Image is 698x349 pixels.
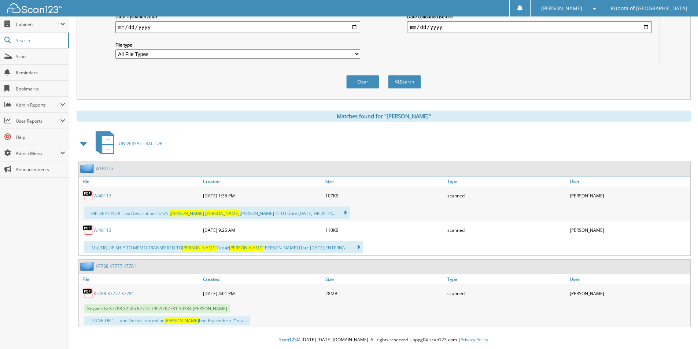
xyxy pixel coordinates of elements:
[80,261,96,271] img: folder2.png
[93,193,111,199] a: WI40113
[79,177,201,186] a: File
[446,188,568,203] div: scanned
[115,14,360,20] label: Date Uploaded After
[201,223,324,237] div: [DATE] 9:26 AM
[446,286,568,301] div: scanned
[16,70,65,76] span: Reminders
[16,53,65,60] span: Scan
[541,6,582,11] span: [PERSON_NAME]
[461,337,488,343] a: Privacy Policy
[16,166,65,172] span: Announcements
[661,314,698,349] iframe: Chat Widget
[324,223,446,237] div: 110KB
[205,210,240,216] span: [PERSON_NAME]
[407,21,652,33] input: end
[324,177,446,186] a: Size
[446,223,568,237] div: scanned
[84,207,350,219] div: ...HIP DEPT PO #: Tax Description TO SN: [PERSON_NAME] #: TO Date [DATE] HR 20 14...
[201,286,324,301] div: [DATE] 4:01 PM
[201,177,324,186] a: Created
[568,223,690,237] div: [PERSON_NAME]
[568,286,690,301] div: [PERSON_NAME]
[182,245,217,251] span: [PERSON_NAME]
[96,263,136,269] a: K7788 K7777 K7781
[77,111,691,122] div: Matches found for "[PERSON_NAME]"
[7,3,62,13] img: scan123-logo-white.svg
[201,274,324,284] a: Created
[115,21,360,33] input: start
[324,274,446,284] a: Size
[568,188,690,203] div: [PERSON_NAME]
[446,177,568,186] a: Type
[91,129,162,158] a: UNIVERSAL TRACTOR
[229,245,263,251] span: [PERSON_NAME]
[324,188,446,203] div: 107KB
[84,304,230,313] span: Keywords: K7788 X2506 K7777 70970 K7781 50384 [PERSON_NAME]
[201,188,324,203] div: [DATE] 1:35 PM
[16,134,65,140] span: Help
[119,140,162,146] span: UNIVERSAL TRACTOR
[16,37,64,44] span: Search
[279,337,297,343] span: Scan123
[16,86,65,92] span: Bookmarks
[93,290,134,297] a: K7788 K7777 K7781
[16,21,60,27] span: Cabinets
[84,316,250,325] div: ... TUNE-UP “ — ane Decals. up: online hoe Bucket he > ™ x a ...
[16,102,60,108] span: Admin Reports
[84,241,363,253] div: ... MuLTIQUIP SHIP TO MEMO TRANSFERED TO Tax #: [PERSON_NAME] Date [DATE] ENTERNA...
[82,190,93,201] img: PDF.png
[79,274,201,284] a: File
[388,75,421,89] button: Search
[407,14,652,20] label: Date Uploaded Before
[165,318,199,324] span: [PERSON_NAME]
[346,75,379,89] button: Clear
[16,150,60,156] span: Admin Menu
[93,227,111,233] a: WI40113
[324,286,446,301] div: 28MB
[115,42,360,48] label: File type
[80,164,96,173] img: folder2.png
[446,274,568,284] a: Type
[16,118,60,124] span: User Reports
[96,165,114,171] a: WI40113
[82,288,93,299] img: PDF.png
[611,6,687,11] span: Kubota of [GEOGRAPHIC_DATA]
[170,210,204,216] span: [PERSON_NAME]
[82,224,93,235] img: PDF.png
[568,177,690,186] a: User
[69,331,698,349] div: © [DATE]-[DATE] [DOMAIN_NAME]. All rights reserved | appg04-scan123-com |
[568,274,690,284] a: User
